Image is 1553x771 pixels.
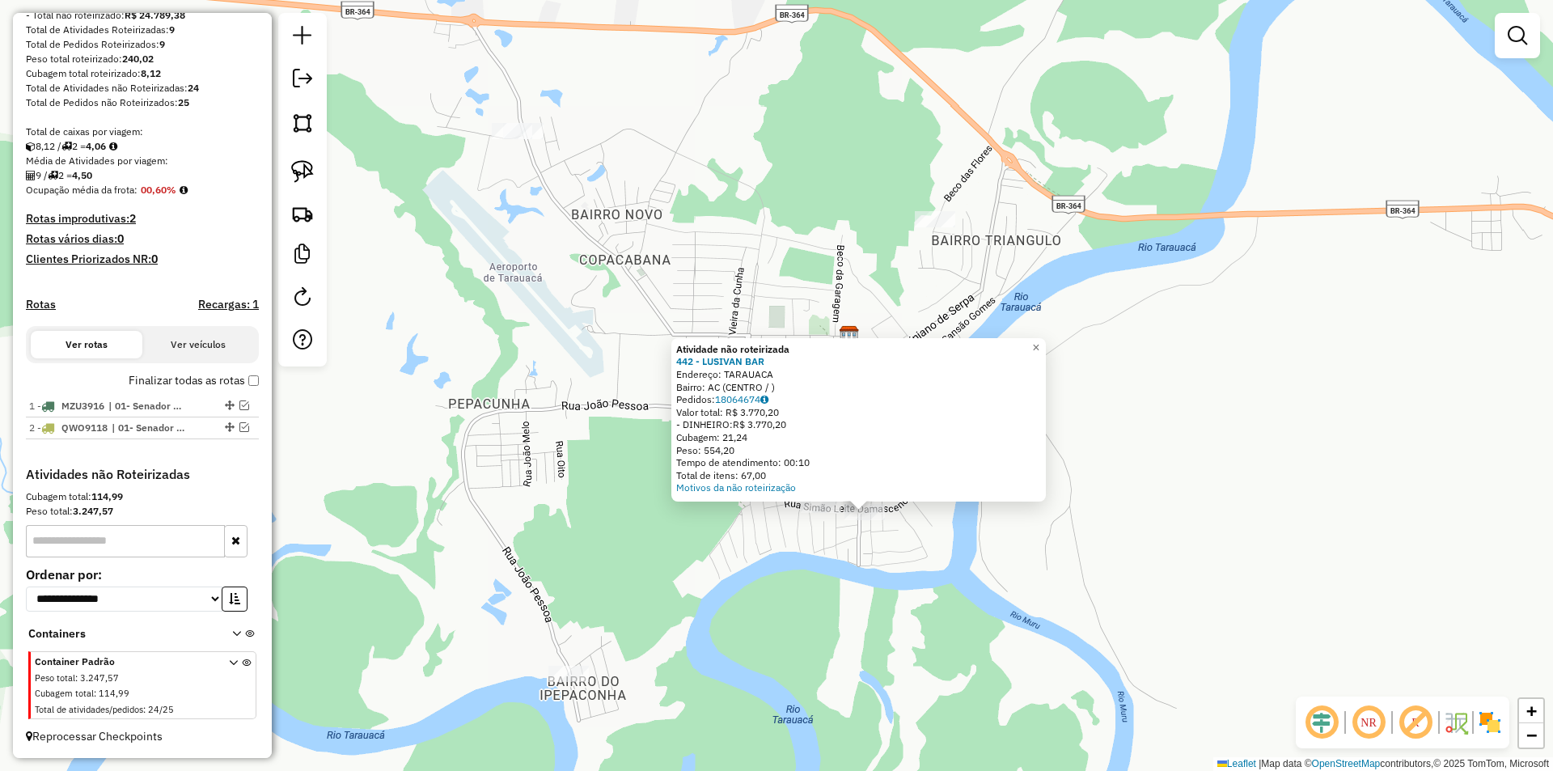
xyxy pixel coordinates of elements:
strong: 24 [188,82,199,94]
i: Total de rotas [48,171,58,180]
span: Containers [28,625,211,642]
span: : [94,688,96,699]
div: Atividade não roteirizada - LUSIVAN BAR [844,504,885,520]
div: Atividade não roteirizada - MERCEARIA AMORIM [801,497,841,513]
a: Criar modelo [286,238,319,274]
div: Atividade não roteirizada - MERCEARIA COPACABANA [492,123,532,139]
span: Reprocessar Checkpoints [26,729,163,743]
div: 8,12 / 2 = [26,139,259,154]
span: 3.247,57 [80,672,119,684]
a: 18064674 [715,393,768,405]
img: Juruá Tarauacá [839,325,860,346]
h4: Rotas vários dias: [26,232,259,246]
strong: 00,60% [141,184,176,196]
strong: 4,06 [86,140,106,152]
i: Cubagem total roteirizado [26,142,36,151]
strong: 3.247,57 [73,505,113,517]
div: Total de caixas por viagem: [26,125,259,139]
button: Ordem crescente [222,587,248,612]
span: Peso total [35,672,75,684]
strong: 114,99 [91,490,123,502]
strong: Atividade não roteirizada [676,343,789,355]
div: Atividade não roteirizada - BAR DO MANELZAO [548,666,589,682]
span: Cubagem total [35,688,94,699]
span: : [143,704,146,715]
div: Total de Pedidos Roteirizados: [26,37,259,52]
span: | [1259,758,1261,769]
span: + [1526,701,1537,721]
strong: 0 [151,252,158,266]
strong: 25 [178,96,189,108]
span: : [75,672,78,684]
i: Meta Caixas/viagem: 1,00 Diferença: 3,06 [109,142,117,151]
h4: Atividades não Roteirizadas [26,467,259,482]
a: Zoom in [1519,699,1543,723]
label: Finalizar todas as rotas [129,372,259,389]
div: Tempo de atendimento: 00:10 [676,456,1041,469]
img: Fluxo de ruas [1443,710,1469,735]
em: Visualizar rota [239,422,249,432]
strong: 9 [159,38,165,50]
span: QWO9118 [61,422,108,434]
div: Valor total: R$ 3.770,20 [676,406,1041,419]
span: Exibir rótulo [1396,703,1435,742]
span: 24/25 [148,704,174,715]
span: 2 - [29,422,108,434]
strong: 9 [169,23,175,36]
div: Atividade não roteirizada - LS DISTRIBUIDORA [915,211,955,227]
div: - Total não roteirizado: [26,8,259,23]
div: Total de Atividades não Roteirizadas: [26,81,259,95]
h4: Clientes Priorizados NR: [26,252,259,266]
div: Total de Pedidos não Roteirizados: [26,95,259,110]
em: Alterar sequência das rotas [225,422,235,432]
div: - DINHEIRO: [676,418,1041,431]
a: Criar rota [285,196,320,231]
div: Total de itens: 67,00 [676,469,1041,482]
label: Ordenar por: [26,565,259,584]
a: Exportar sessão [286,62,319,99]
button: Ver veículos [142,331,254,358]
span: × [1032,341,1039,354]
img: Exibir/Ocultar setores [1477,710,1503,735]
input: Finalizar todas as rotas [248,375,259,386]
a: Nova sessão e pesquisa [286,19,319,56]
span: Ocultar NR [1349,703,1388,742]
span: R$ 3.770,20 [733,418,786,430]
img: Criar rota [291,202,314,225]
a: Reroteirizar Sessão [286,281,319,317]
div: Cubagem total: [26,489,259,504]
a: Leaflet [1217,758,1256,769]
strong: 8,12 [141,67,161,79]
span: Ocultar deslocamento [1302,703,1341,742]
span: Ocupação média da frota: [26,184,138,196]
span: Total de atividades/pedidos [35,704,143,715]
a: OpenStreetMap [1312,758,1381,769]
a: Zoom out [1519,723,1543,748]
strong: 0 [117,231,124,246]
a: Exibir filtros [1501,19,1534,52]
div: Cubagem total roteirizado: [26,66,259,81]
a: Close popup [1026,338,1046,358]
a: Motivos da não roteirização [676,481,796,494]
img: Selecionar atividades - laço [291,160,314,183]
h4: Rotas improdutivas: [26,212,259,226]
div: 9 / 2 = [26,168,259,183]
button: Ver rotas [31,331,142,358]
div: Map data © contributors,© 2025 TomTom, Microsoft [1213,757,1553,771]
strong: 240,02 [122,53,154,65]
a: 442 - LUSIVAN BAR [676,355,764,367]
div: Cubagem: 21,24 [676,431,1041,444]
div: Peso total: [26,504,259,519]
strong: 2 [129,211,136,226]
a: Rotas [26,298,56,311]
span: 114,99 [99,688,129,699]
h4: Recargas: 1 [198,298,259,311]
div: Peso total roteirizado: [26,52,259,66]
img: Selecionar atividades - polígono [291,112,314,134]
em: Alterar sequência das rotas [225,400,235,410]
span: 1 - [29,400,104,412]
span: 01- Senador Pompeu [108,399,183,413]
i: Total de rotas [61,142,72,151]
em: Média calculada utilizando a maior ocupação (%Peso ou %Cubagem) de cada rota da sessão. Rotas cro... [180,185,188,195]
